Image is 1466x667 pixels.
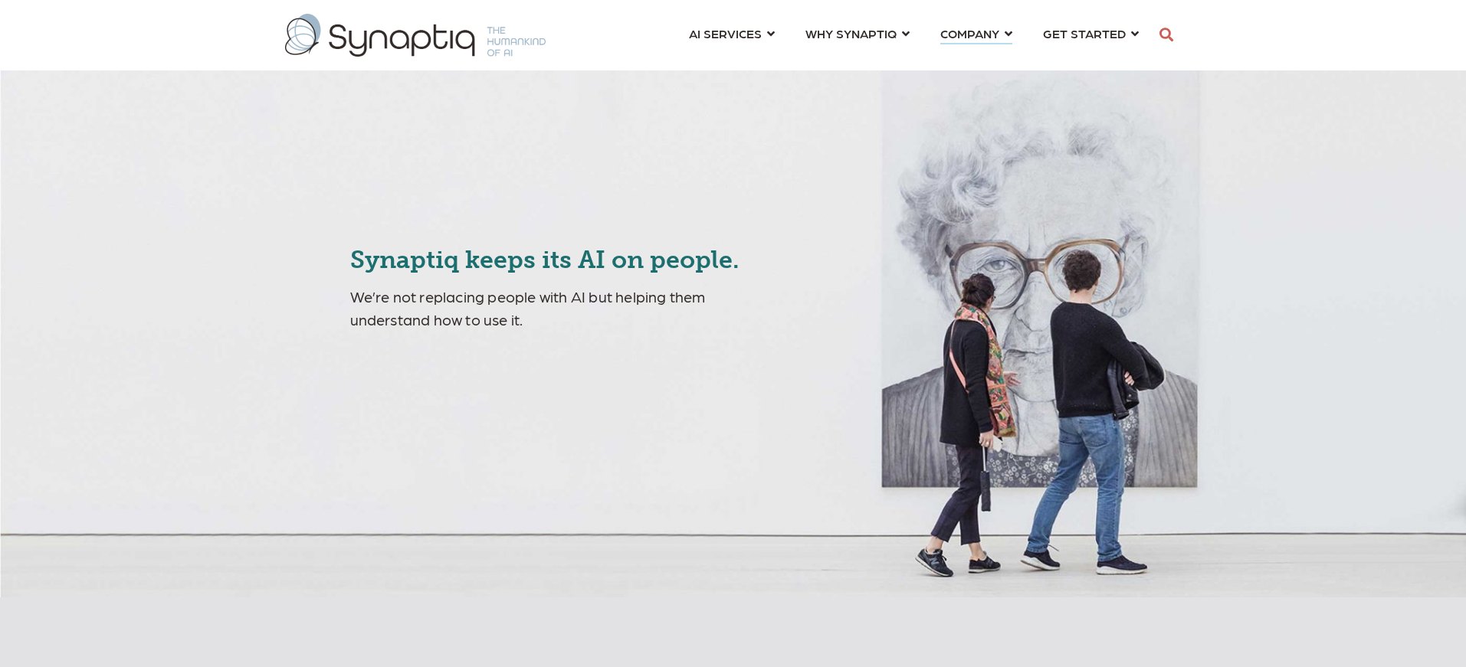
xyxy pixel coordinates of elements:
[674,8,1154,63] nav: menu
[1043,26,1126,41] span: GET STARTED
[805,19,910,47] a: WHY SYNAPTIQ
[1043,19,1139,47] a: GET STARTED
[940,19,1012,47] a: COMPANY
[689,19,775,47] a: AI SERVICES
[805,26,897,41] span: WHY SYNAPTIQ
[689,26,762,41] span: AI SERVICES
[350,285,789,331] p: We’re not replacing people with AI but helping them understand how to use it.
[285,14,546,57] img: synaptiq logo-1
[940,26,999,41] span: COMPANY
[350,245,740,274] span: Synaptiq keeps its AI on people.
